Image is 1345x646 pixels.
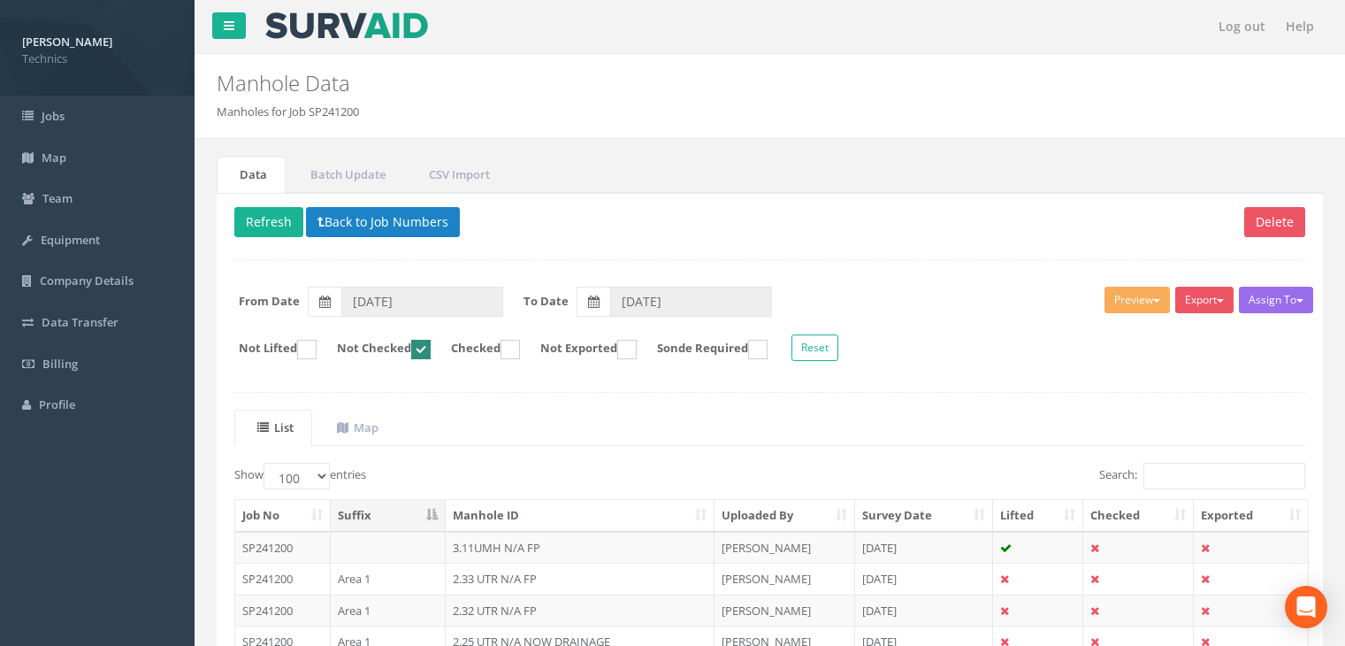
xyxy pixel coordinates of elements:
[1194,500,1308,532] th: Exported: activate to sort column ascending
[446,532,715,564] td: 3.11UMH N/A FP
[40,273,134,288] span: Company Details
[217,104,359,120] li: Manholes for Job SP241200
[234,463,366,489] label: Show entries
[22,50,172,67] span: Technics
[42,314,118,330] span: Data Transfer
[306,207,460,237] button: Back to Job Numbers
[42,150,66,165] span: Map
[341,287,503,317] input: From Date
[639,340,768,359] label: Sonde Required
[433,340,520,359] label: Checked
[22,29,172,66] a: [PERSON_NAME] Technics
[855,595,993,627] td: [DATE]
[715,595,856,627] td: [PERSON_NAME]
[22,34,112,50] strong: [PERSON_NAME]
[1285,586,1327,628] div: Open Intercom Messenger
[523,292,569,309] label: To Date
[331,595,446,627] td: Area 1
[331,500,446,532] th: Suffix: activate to sort column descending
[264,463,330,489] select: Showentries
[287,157,404,193] a: Batch Update
[239,292,300,309] label: From Date
[235,595,331,627] td: SP241200
[42,108,65,124] span: Jobs
[331,563,446,595] td: Area 1
[234,410,312,446] a: List
[855,500,993,532] th: Survey Date: activate to sort column ascending
[235,563,331,595] td: SP241200
[1175,287,1234,313] button: Export
[855,532,993,564] td: [DATE]
[715,563,856,595] td: [PERSON_NAME]
[337,419,378,435] uib-tab-heading: Map
[446,500,715,532] th: Manhole ID: activate to sort column ascending
[234,207,303,237] button: Refresh
[523,340,637,359] label: Not Exported
[715,500,856,532] th: Uploaded By: activate to sort column ascending
[39,396,75,412] span: Profile
[41,232,100,248] span: Equipment
[221,340,317,359] label: Not Lifted
[257,419,294,435] uib-tab-heading: List
[406,157,508,193] a: CSV Import
[1244,207,1305,237] button: Delete
[1104,287,1170,313] button: Preview
[235,532,331,564] td: SP241200
[42,190,73,206] span: Team
[1239,287,1313,313] button: Assign To
[1083,500,1194,532] th: Checked: activate to sort column ascending
[1143,463,1305,489] input: Search:
[446,595,715,627] td: 2.32 UTR N/A FP
[791,334,838,360] button: Reset
[217,72,1135,95] h2: Manhole Data
[1099,463,1305,489] label: Search:
[235,500,331,532] th: Job No: activate to sort column ascending
[314,410,397,446] a: Map
[855,563,993,595] td: [DATE]
[715,532,856,564] td: [PERSON_NAME]
[319,340,431,359] label: Not Checked
[993,500,1083,532] th: Lifted: activate to sort column ascending
[42,356,78,372] span: Billing
[610,287,772,317] input: To Date
[446,563,715,595] td: 2.33 UTR N/A FP
[217,157,286,193] a: Data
